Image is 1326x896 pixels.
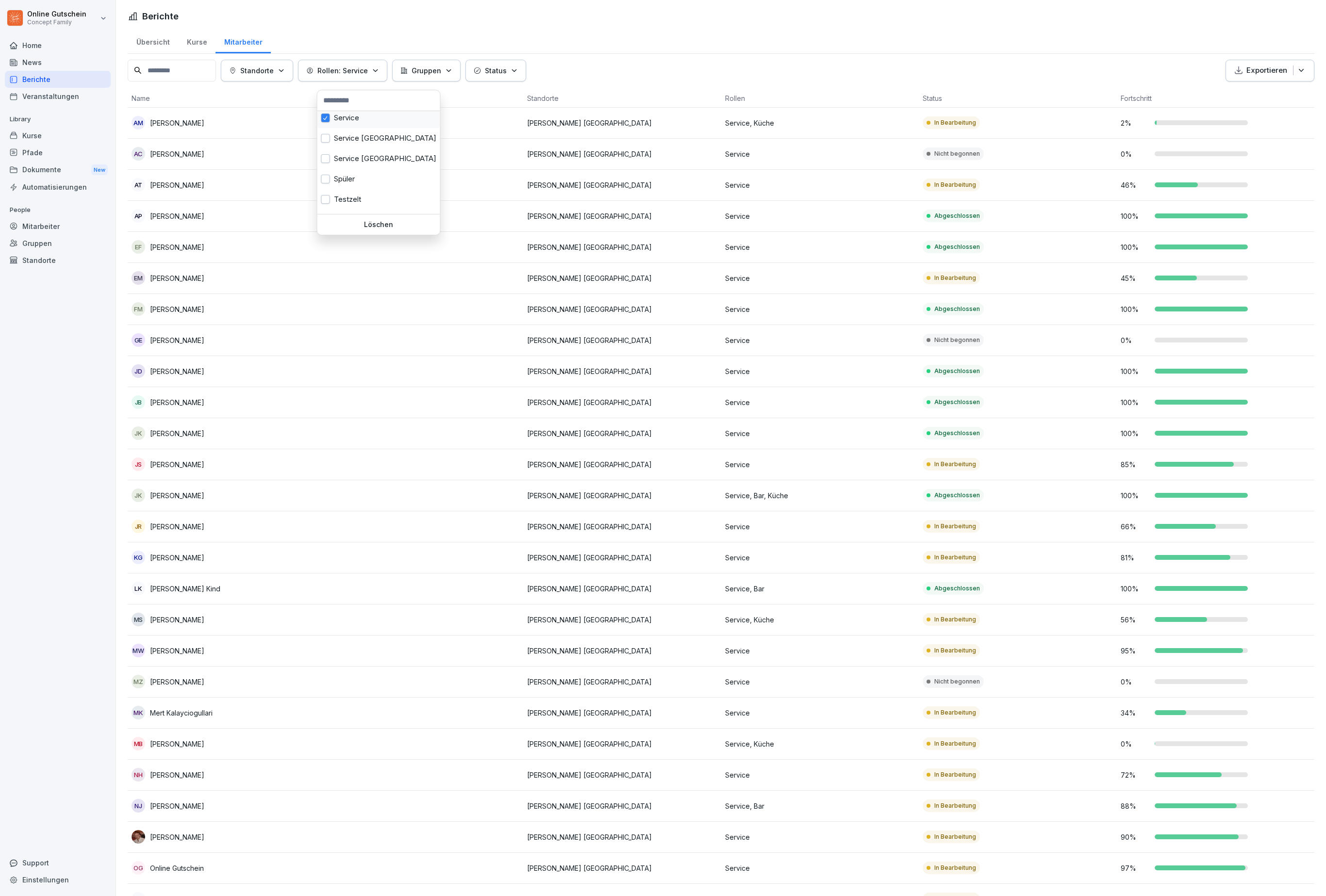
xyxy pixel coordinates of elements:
[321,220,436,229] p: Löschen
[317,128,440,148] div: Service [GEOGRAPHIC_DATA]
[317,169,440,189] div: Spüler
[317,65,368,76] p: Rollen: Service
[317,210,440,230] div: Urlaub
[317,148,440,169] div: Service [GEOGRAPHIC_DATA]
[240,65,274,76] p: Standorte
[485,65,507,76] p: Status
[1246,65,1287,76] p: Exportieren
[317,108,440,128] div: Service
[317,189,440,210] div: Testzelt
[412,65,441,76] p: Gruppen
